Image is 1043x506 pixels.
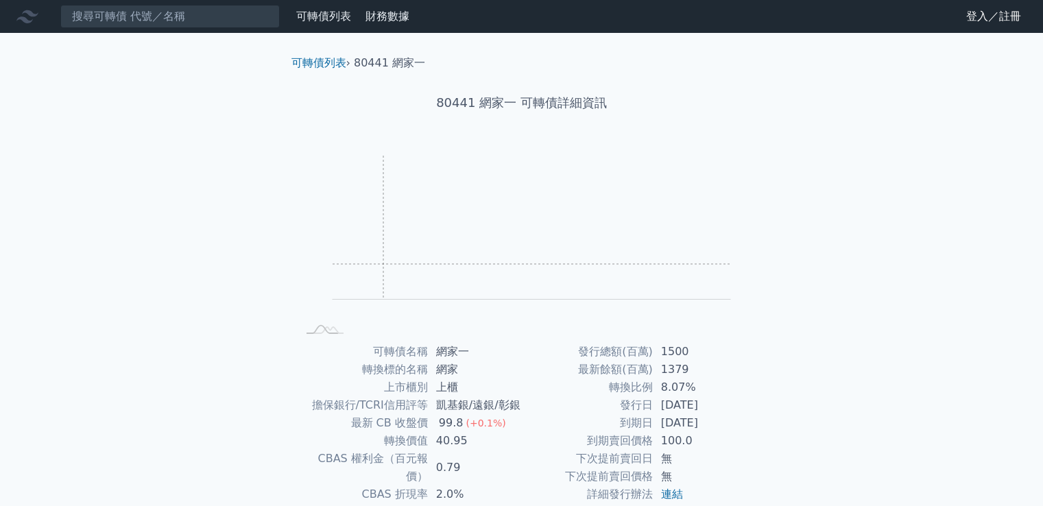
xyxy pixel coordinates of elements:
td: 發行日 [522,396,653,414]
li: › [291,55,350,71]
td: 8.07% [653,378,747,396]
a: 財務數據 [365,10,409,23]
a: 可轉債列表 [296,10,351,23]
td: 下次提前賣回日 [522,450,653,468]
h1: 80441 網家一 可轉債詳細資訊 [280,93,763,112]
td: 無 [653,468,747,485]
td: 1379 [653,361,747,378]
td: 上櫃 [428,378,522,396]
td: 100.0 [653,432,747,450]
td: 網家一 [428,343,522,361]
td: 上市櫃別 [297,378,428,396]
td: 最新餘額(百萬) [522,361,653,378]
td: 可轉債名稱 [297,343,428,361]
td: [DATE] [653,414,747,432]
li: 80441 網家一 [354,55,425,71]
td: 詳細發行辦法 [522,485,653,503]
span: (+0.1%) [466,418,505,429]
td: 轉換比例 [522,378,653,396]
div: 99.8 [436,414,466,432]
a: 連結 [661,487,683,501]
td: 網家 [428,361,522,378]
td: 無 [653,450,747,468]
td: 0.79 [428,450,522,485]
a: 登入／註冊 [955,5,1032,27]
td: 轉換價值 [297,432,428,450]
td: CBAS 折現率 [297,485,428,503]
td: 到期日 [522,414,653,432]
input: 搜尋可轉債 代號／名稱 [60,5,280,28]
td: 凱基銀/遠銀/彰銀 [428,396,522,414]
td: 1500 [653,343,747,361]
td: 2.0% [428,485,522,503]
td: 到期賣回價格 [522,432,653,450]
td: 最新 CB 收盤價 [297,414,428,432]
g: Chart [320,156,731,320]
a: 可轉債列表 [291,56,346,69]
td: 下次提前賣回價格 [522,468,653,485]
td: CBAS 權利金（百元報價） [297,450,428,485]
td: 轉換標的名稱 [297,361,428,378]
td: [DATE] [653,396,747,414]
td: 40.95 [428,432,522,450]
td: 發行總額(百萬) [522,343,653,361]
td: 擔保銀行/TCRI信用評等 [297,396,428,414]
